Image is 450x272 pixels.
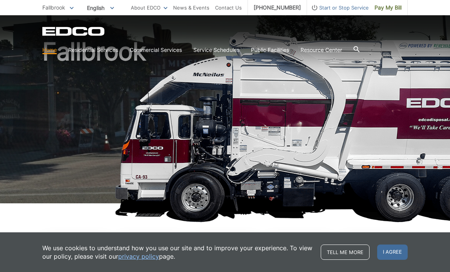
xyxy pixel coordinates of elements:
[301,46,342,54] a: Resource Center
[81,2,120,14] span: English
[131,3,167,12] a: About EDCO
[42,39,408,207] h1: Fallbrook
[374,3,402,12] span: Pay My Bill
[251,46,289,54] a: Public Facilities
[130,46,182,54] a: Commercial Services
[173,3,209,12] a: News & Events
[321,245,370,260] a: Tell me more
[68,46,118,54] a: Residential Services
[118,252,159,261] a: privacy policy
[377,245,408,260] span: I agree
[42,4,65,11] span: Fallbrook
[42,244,313,261] p: We use cookies to understand how you use our site and to improve your experience. To view our pol...
[42,46,57,54] a: Home
[215,3,242,12] a: Contact Us
[42,27,106,36] a: EDCD logo. Return to the homepage.
[193,46,239,54] a: Service Schedules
